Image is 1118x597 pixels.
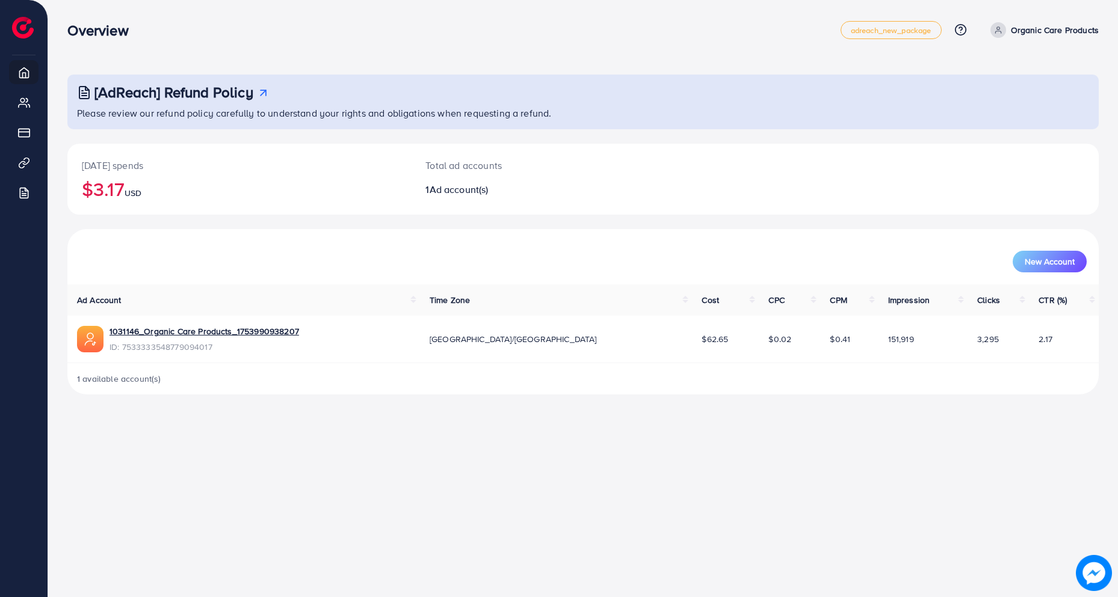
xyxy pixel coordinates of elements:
[1013,251,1087,272] button: New Account
[830,333,850,345] span: $0.41
[12,17,34,38] img: logo
[67,22,138,39] h3: Overview
[702,333,728,345] span: $62.65
[1039,333,1052,345] span: 2.17
[977,294,1000,306] span: Clicks
[851,26,931,34] span: adreach_new_package
[977,333,999,345] span: 3,295
[430,333,597,345] span: [GEOGRAPHIC_DATA]/[GEOGRAPHIC_DATA]
[768,333,791,345] span: $0.02
[77,294,122,306] span: Ad Account
[1076,555,1112,591] img: image
[768,294,784,306] span: CPC
[1025,257,1075,266] span: New Account
[1039,294,1067,306] span: CTR (%)
[77,106,1092,120] p: Please review our refund policy carefully to understand your rights and obligations when requesti...
[986,22,1099,38] a: Organic Care Products
[830,294,847,306] span: CPM
[82,177,397,200] h2: $3.17
[702,294,719,306] span: Cost
[77,326,103,352] img: ic-ads-acc.e4c84228.svg
[94,84,253,101] h3: [AdReach] Refund Policy
[425,158,655,173] p: Total ad accounts
[110,325,299,337] a: 1031146_Organic Care Products_1753990938207
[82,158,397,173] p: [DATE] spends
[430,294,470,306] span: Time Zone
[430,183,489,196] span: Ad account(s)
[841,21,942,39] a: adreach_new_package
[110,341,299,353] span: ID: 7533333548779094017
[888,333,914,345] span: 151,919
[1011,23,1099,37] p: Organic Care Products
[888,294,930,306] span: Impression
[425,184,655,195] h2: 1
[77,373,161,385] span: 1 available account(s)
[125,187,141,199] span: USD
